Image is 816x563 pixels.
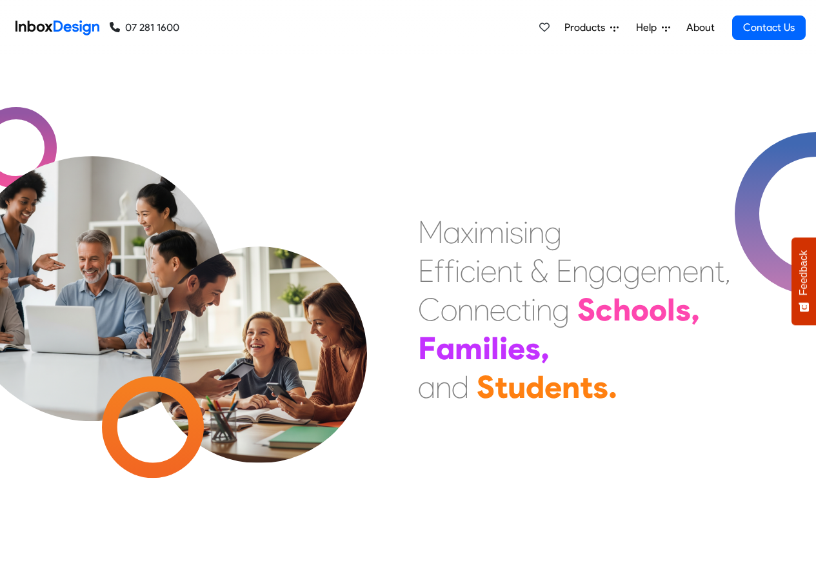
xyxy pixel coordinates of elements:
div: i [483,329,491,368]
div: n [473,290,490,329]
div: c [460,252,475,290]
div: , [724,252,731,290]
div: t [513,252,522,290]
img: parents_with_child.png [124,193,394,463]
div: e [682,252,699,290]
div: n [562,368,580,406]
div: l [667,290,675,329]
div: a [418,368,435,406]
div: g [588,252,606,290]
div: i [455,252,460,290]
button: Feedback - Show survey [791,237,816,325]
div: m [657,252,682,290]
div: s [675,290,691,329]
div: . [608,368,617,406]
div: g [552,290,570,329]
div: a [606,252,623,290]
div: n [528,213,544,252]
div: l [491,329,499,368]
div: t [495,368,508,406]
div: g [544,213,562,252]
div: C [418,290,441,329]
div: , [691,290,700,329]
div: n [536,290,552,329]
div: a [436,329,455,368]
div: d [452,368,469,406]
div: s [525,329,541,368]
div: g [623,252,641,290]
div: n [699,252,715,290]
div: i [531,290,536,329]
div: o [631,290,649,329]
a: 07 281 1600 [110,20,179,35]
div: i [499,329,508,368]
div: s [510,213,523,252]
div: e [481,252,497,290]
a: Products [559,15,624,41]
div: e [490,290,506,329]
span: Feedback [798,250,810,295]
div: E [556,252,572,290]
div: m [455,329,483,368]
div: e [641,252,657,290]
div: n [572,252,588,290]
div: i [473,213,479,252]
div: n [435,368,452,406]
div: c [506,290,521,329]
div: x [461,213,473,252]
div: o [649,290,667,329]
div: & [530,252,548,290]
div: Maximising Efficient & Engagement, Connecting Schools, Families, and Students. [418,213,731,406]
div: F [418,329,436,368]
div: S [477,368,495,406]
div: h [613,290,631,329]
div: e [508,329,525,368]
div: d [526,368,544,406]
div: e [544,368,562,406]
div: E [418,252,434,290]
div: a [443,213,461,252]
div: S [577,290,595,329]
div: s [593,368,608,406]
div: f [434,252,444,290]
div: M [418,213,443,252]
a: Help [631,15,675,41]
div: f [444,252,455,290]
div: n [457,290,473,329]
div: t [580,368,593,406]
a: About [682,15,718,41]
div: t [521,290,531,329]
div: c [595,290,613,329]
span: Help [636,20,662,35]
div: , [541,329,550,368]
div: i [475,252,481,290]
div: i [504,213,510,252]
a: Contact Us [732,15,806,40]
div: n [497,252,513,290]
div: u [508,368,526,406]
div: m [479,213,504,252]
span: Products [564,20,610,35]
div: i [523,213,528,252]
div: o [441,290,457,329]
div: t [715,252,724,290]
